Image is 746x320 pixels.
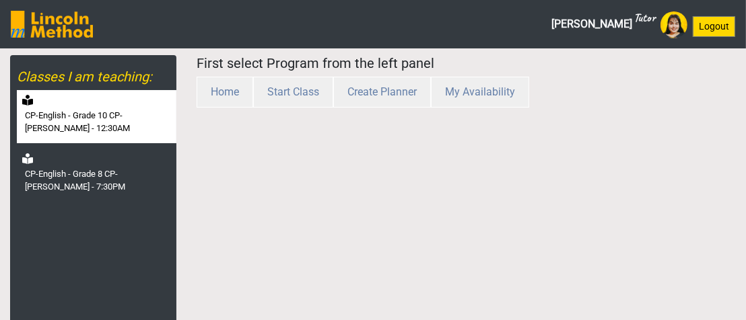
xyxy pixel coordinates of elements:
label: CP-English - Grade 8 CP-[PERSON_NAME] - 7:30PM [25,167,174,194]
label: CP-English - Grade 10 CP-[PERSON_NAME] - 12:30AM [25,109,174,135]
img: Avatar [660,11,687,38]
button: Create Planner [333,77,431,108]
a: CP-English - Grade 8 CP-[PERSON_NAME] - 7:30PM [17,149,176,202]
a: CP-English - Grade 10 CP-[PERSON_NAME] - 12:30AM [17,90,176,143]
span: [PERSON_NAME] [551,11,655,38]
h5: First select Program from the left panel [197,55,736,71]
a: Start Class [253,85,333,98]
a: Home [197,85,253,98]
a: My Availability [431,85,529,98]
button: Start Class [253,77,333,108]
button: Logout [693,16,735,37]
h5: Classes I am teaching: [17,69,176,85]
img: SGY6awQAAAABJRU5ErkJggg== [11,11,93,38]
a: Create Planner [333,85,431,98]
button: Home [197,77,253,108]
button: My Availability [431,77,529,108]
sup: Tutor [634,10,655,25]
